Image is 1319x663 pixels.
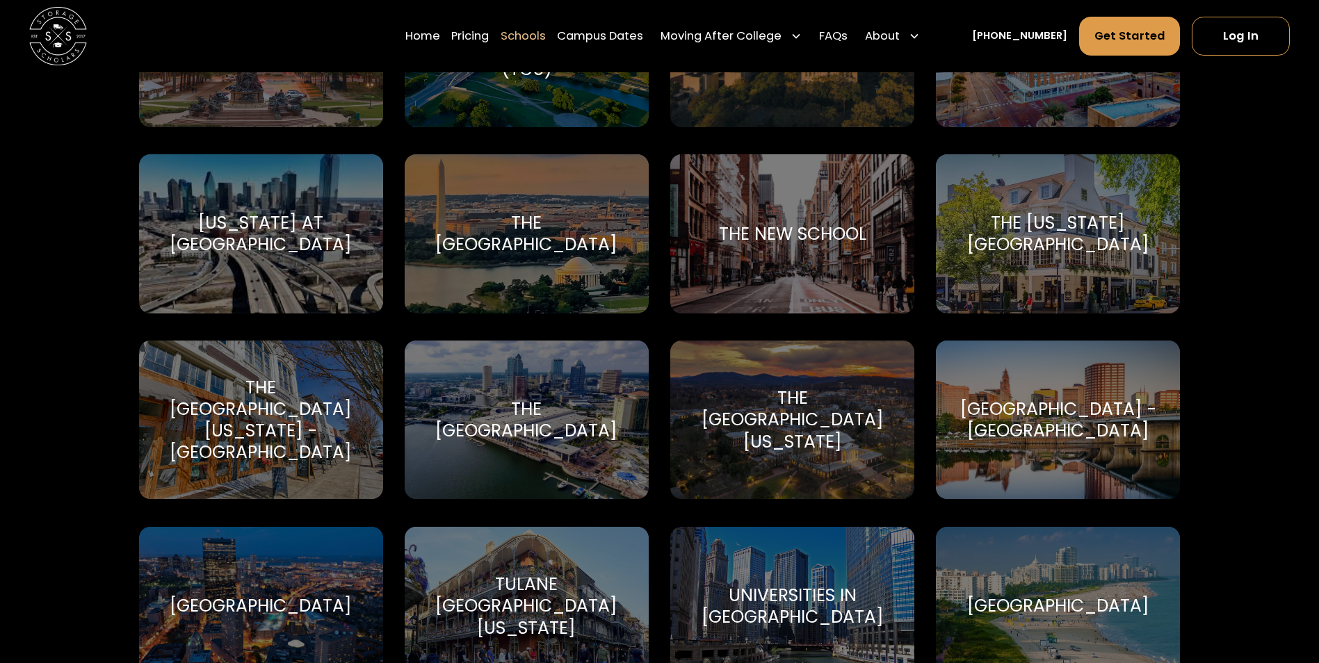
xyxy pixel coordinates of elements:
a: Go to selected school [405,154,649,313]
a: Go to selected school [405,341,649,500]
a: home [29,7,87,65]
div: Tulane [GEOGRAPHIC_DATA][US_STATE] [422,573,631,639]
div: The [GEOGRAPHIC_DATA] [422,398,631,441]
a: Go to selected school [139,341,383,500]
a: Campus Dates [557,16,643,56]
div: [US_STATE] at [GEOGRAPHIC_DATA] [156,212,366,255]
div: About [859,16,926,56]
div: The [GEOGRAPHIC_DATA] [422,212,631,255]
div: Moving After College [655,16,808,56]
a: Go to selected school [670,154,914,313]
div: Universities in [GEOGRAPHIC_DATA] [688,584,897,628]
div: The [GEOGRAPHIC_DATA][US_STATE] - [GEOGRAPHIC_DATA] [156,377,366,464]
div: The New School [719,223,866,245]
div: About [865,28,900,45]
a: Schools [501,16,546,56]
div: [GEOGRAPHIC_DATA] [967,595,1149,616]
div: The [GEOGRAPHIC_DATA][US_STATE] [688,387,897,452]
a: Go to selected school [670,341,914,500]
a: Go to selected school [139,154,383,313]
div: [GEOGRAPHIC_DATA] - [GEOGRAPHIC_DATA] [953,398,1163,441]
a: Go to selected school [936,341,1180,500]
img: Storage Scholars main logo [29,7,87,65]
a: Log In [1192,17,1290,56]
a: Get Started [1079,17,1181,56]
a: Pricing [451,16,489,56]
div: Moving After College [661,28,782,45]
a: Go to selected school [936,154,1180,313]
div: The [US_STATE][GEOGRAPHIC_DATA] [953,212,1163,255]
a: FAQs [819,16,848,56]
a: [PHONE_NUMBER] [972,28,1067,44]
a: Home [405,16,440,56]
div: [US_STATE][GEOGRAPHIC_DATA] (TCU) [422,15,631,81]
div: [GEOGRAPHIC_DATA] [170,595,352,616]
